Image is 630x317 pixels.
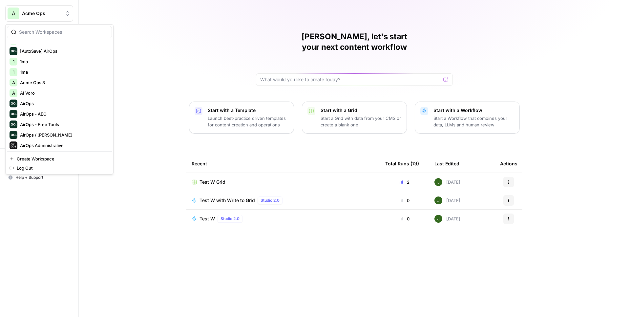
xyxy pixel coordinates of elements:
span: A [12,90,15,96]
div: 0 [385,197,424,204]
div: [DATE] [434,215,460,223]
input: Search Workspaces [19,29,108,35]
span: [AutoSave] AirOps [20,48,107,54]
input: What would you like to create today? [260,76,441,83]
button: Help + Support [5,172,73,183]
a: Create Workspace [7,154,112,163]
div: Actions [500,155,517,173]
div: [DATE] [434,196,460,204]
span: AirOps [20,100,107,107]
span: AI Voro [20,90,107,96]
span: 1ma [20,69,107,75]
button: Start with a WorkflowStart a Workflow that combines your data, LLMs and human review [415,102,520,134]
div: Total Runs (7d) [385,155,419,173]
span: AirOps Administrative [20,142,107,149]
img: AirOps - AEO Logo [10,110,17,118]
a: Test WStudio 2.0 [192,215,375,223]
span: A [12,9,15,17]
span: A [12,79,15,86]
span: Studio 2.0 [220,216,240,222]
div: Recent [192,155,375,173]
div: Last Edited [434,155,459,173]
img: [AutoSave] AirOps Logo [10,47,17,55]
h1: [PERSON_NAME], let's start your next content workflow [256,31,453,52]
p: Start a Workflow that combines your data, LLMs and human review [433,115,514,128]
span: AirOps / [PERSON_NAME] [20,132,107,138]
div: [DATE] [434,178,460,186]
a: Test W Grid [192,179,375,185]
span: AirOps - AEO [20,111,107,117]
p: Start a Grid with data from your CMS or create a blank one [321,115,401,128]
span: 1 [13,69,14,75]
span: Test W Grid [199,179,225,185]
a: Test W with Write to GridStudio 2.0 [192,196,375,204]
img: AirOps / Gustaf Gyllensporre Logo [10,131,17,139]
button: Start with a GridStart a Grid with data from your CMS or create a blank one [302,102,407,134]
span: Test W with Write to Grid [199,197,255,204]
span: 1 [13,58,14,65]
img: AirOps Logo [10,100,17,107]
a: Log Out [7,163,112,173]
span: Acme Ops [22,10,62,17]
div: 0 [385,215,424,222]
div: Workspace: Acme Ops [5,24,114,174]
div: 2 [385,179,424,185]
img: 5v0yozua856dyxnw4lpcp45mgmzh [434,215,442,223]
img: 5v0yozua856dyxnw4lpcp45mgmzh [434,196,442,204]
img: 5v0yozua856dyxnw4lpcp45mgmzh [434,178,442,186]
p: Start with a Grid [321,107,401,114]
span: Log Out [17,165,107,171]
p: Launch best-practice driven templates for content creation and operations [208,115,288,128]
p: Start with a Workflow [433,107,514,114]
img: AirOps - Free Tools Logo [10,121,17,128]
button: Start with a TemplateLaunch best-practice driven templates for content creation and operations [189,102,294,134]
span: AirOps - Free Tools [20,121,107,128]
span: Help + Support [15,175,70,180]
button: Workspace: Acme Ops [5,5,73,22]
span: Studio 2.0 [261,197,280,203]
span: Acme Ops 3 [20,79,107,86]
span: Test W [199,215,215,222]
span: Create Workspace [17,156,107,162]
span: 1ma [20,58,107,65]
p: Start with a Template [208,107,288,114]
img: AirOps Administrative Logo [10,141,17,149]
